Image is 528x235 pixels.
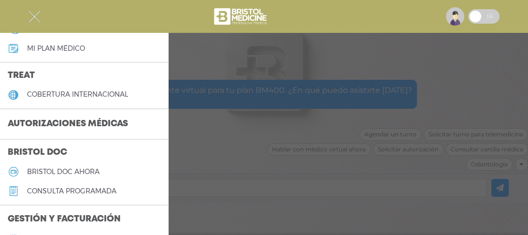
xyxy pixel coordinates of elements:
img: Cober_menu-close-white.svg [29,11,41,23]
h5: Mi plan médico [27,44,85,53]
h5: consulta programada [27,187,116,195]
h5: cobertura internacional [27,90,128,99]
img: bristol-medicine-blanco.png [213,5,270,28]
h5: Bristol doc ahora [27,168,100,176]
img: profile-placeholder.svg [446,7,464,26]
h5: medicamentos [27,25,84,33]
